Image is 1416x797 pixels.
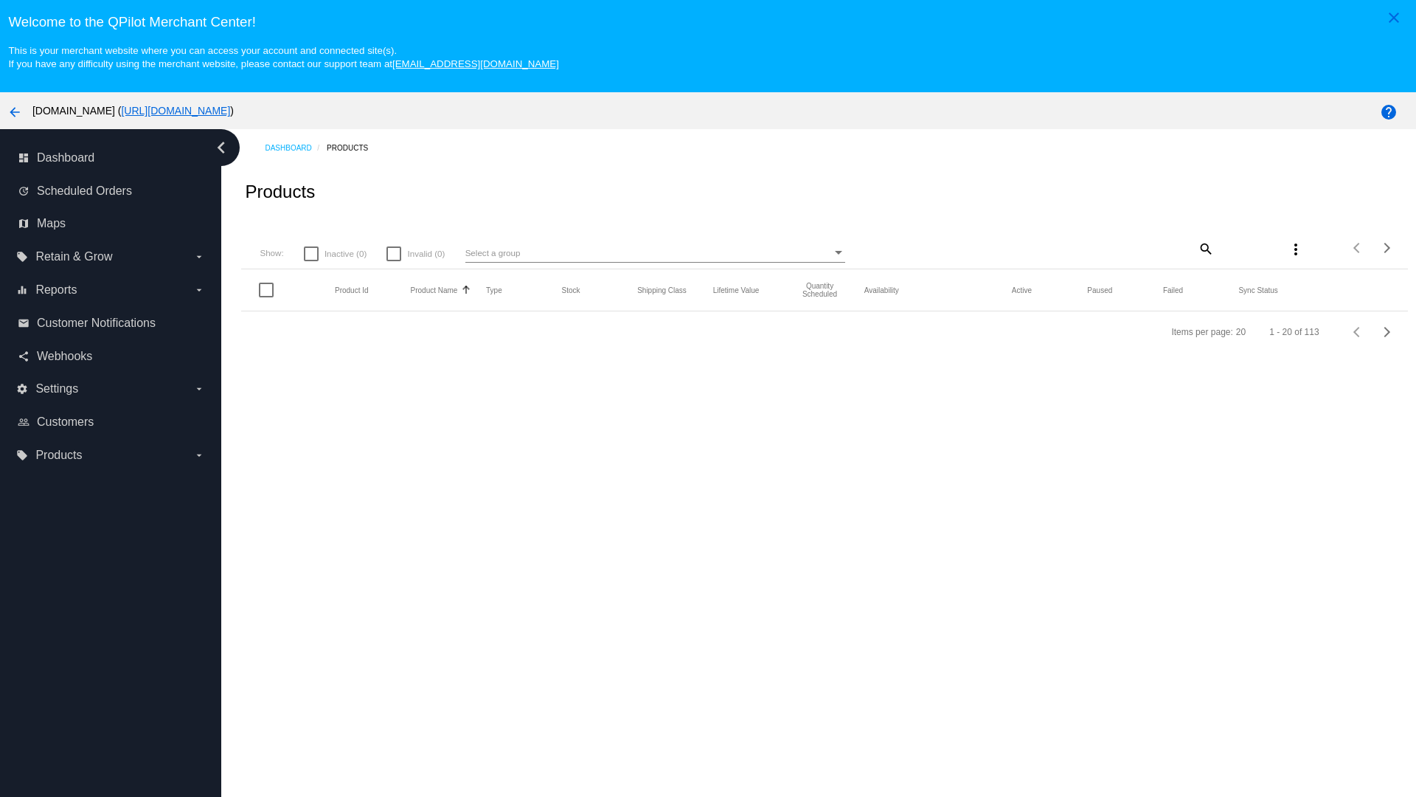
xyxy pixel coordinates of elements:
i: equalizer [16,284,28,296]
mat-icon: search [1196,237,1214,260]
h3: Welcome to the QPilot Merchant Center! [8,14,1407,30]
mat-icon: help [1380,103,1398,121]
i: update [18,185,29,197]
i: email [18,317,29,329]
mat-select: Select a group [465,244,845,263]
span: Select a group [465,248,521,258]
i: local_offer [16,251,28,263]
i: arrow_drop_down [193,449,205,461]
button: Change sorting for ProductName [411,286,458,294]
i: arrow_drop_down [193,251,205,263]
i: local_offer [16,449,28,461]
span: Settings [35,382,78,396]
a: Dashboard [265,137,327,159]
a: share Webhooks [18,345,205,368]
button: Change sorting for TotalQuantityFailed [1163,286,1183,294]
i: share [18,351,29,362]
span: Webhooks [37,350,92,363]
button: Change sorting for ShippingClass [637,286,687,294]
a: dashboard Dashboard [18,146,205,170]
button: Change sorting for ExternalId [335,286,369,294]
button: Previous page [1343,233,1372,263]
span: Scheduled Orders [37,184,132,198]
button: Change sorting for TotalQuantityScheduledActive [1012,286,1032,294]
span: Dashboard [37,151,94,165]
mat-icon: arrow_back [6,103,24,121]
span: Show: [260,248,283,258]
button: Change sorting for StockLevel [562,286,580,294]
button: Previous page [1343,317,1372,347]
a: [URL][DOMAIN_NAME] [121,105,230,117]
a: people_outline Customers [18,410,205,434]
h2: Products [245,182,315,202]
button: Change sorting for ProductType [486,286,502,294]
button: Change sorting for TotalQuantityScheduledPaused [1087,286,1112,294]
button: Change sorting for LifetimeValue [713,286,760,294]
i: map [18,218,29,230]
button: Change sorting for ValidationErrorCode [1238,286,1277,294]
i: people_outline [18,416,29,428]
div: 20 [1236,327,1246,337]
span: Reports [35,283,77,297]
span: Retain & Grow [35,250,112,263]
span: Customer Notifications [37,317,156,330]
i: arrow_drop_down [193,284,205,296]
mat-icon: more_vert [1287,241,1305,258]
span: Maps [37,217,66,230]
button: Change sorting for QuantityScheduled [788,282,851,298]
button: Next page [1372,317,1402,347]
span: Customers [37,415,94,429]
i: arrow_drop_down [193,383,205,395]
i: dashboard [18,152,29,164]
span: Products [35,449,82,462]
mat-header-cell: Availability [864,286,1012,294]
a: [EMAIL_ADDRESS][DOMAIN_NAME] [392,58,559,69]
button: Next page [1372,233,1402,263]
span: Inactive (0) [324,245,367,263]
i: chevron_left [209,136,233,159]
a: email Customer Notifications [18,311,205,335]
a: Products [327,137,381,159]
span: Invalid (0) [407,245,445,263]
small: This is your merchant website where you can access your account and connected site(s). If you hav... [8,45,558,69]
span: [DOMAIN_NAME] ( ) [32,105,234,117]
div: Items per page: [1171,327,1232,337]
a: map Maps [18,212,205,235]
a: update Scheduled Orders [18,179,205,203]
div: 1 - 20 of 113 [1269,327,1319,337]
i: settings [16,383,28,395]
mat-icon: close [1385,9,1403,27]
